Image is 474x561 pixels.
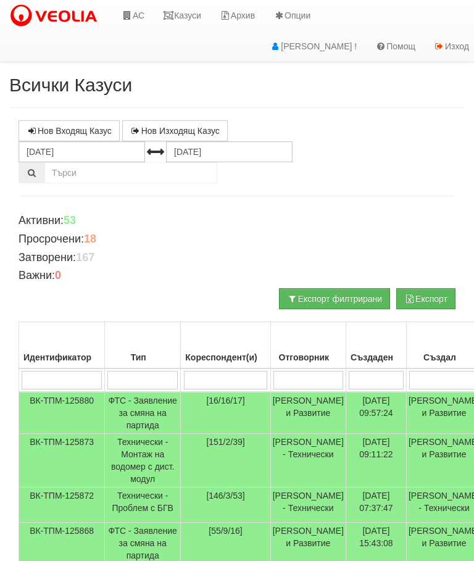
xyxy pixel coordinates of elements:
[346,392,406,434] td: [DATE] 09:57:24
[44,162,217,183] input: Търсене по Идентификатор, Бл/Вх/Ап, Тип, Описание, Моб. Номер, Имейл, Файл, Коментар,
[84,233,96,245] b: 18
[122,120,228,141] a: Нов Изходящ Казус
[348,349,404,366] div: Създаден
[270,488,346,523] td: [PERSON_NAME] - Технически
[346,434,406,488] td: [DATE] 09:11:22
[270,434,346,488] td: [PERSON_NAME] - Технически
[181,322,270,369] th: Кореспондент(и): No sort applied, activate to apply an ascending sort
[55,269,61,281] b: 0
[206,437,244,447] span: [151/2/39]
[105,434,181,488] td: Технически - Монтаж на водомер с дист. модул
[209,526,243,536] span: [55/9/16]
[19,233,455,246] h4: Просрочени:
[21,349,102,366] div: Идентификатор
[19,120,120,141] a: Нов Входящ Казус
[19,392,105,434] td: ВК-ТПМ-125880
[19,215,455,227] h4: Активни:
[206,491,244,501] span: [146/3/53]
[9,75,465,95] h2: Всички Казуси
[19,434,105,488] td: ВК-ТПМ-125873
[346,322,406,369] th: Създаден: No sort applied, activate to apply an ascending sort
[76,251,94,264] b: 167
[270,392,346,434] td: [PERSON_NAME] и Развитие
[183,349,268,366] div: Кореспондент(и)
[366,31,425,62] a: Помощ
[107,349,178,366] div: Тип
[64,214,76,226] b: 53
[260,31,366,62] a: [PERSON_NAME] !
[105,488,181,523] td: Технически - Проблем с БГВ
[396,288,455,309] button: Експорт
[270,322,346,369] th: Отговорник: No sort applied, activate to apply an ascending sort
[105,392,181,434] td: ФТС - Заявление за смяна на партида
[279,288,390,309] button: Експорт филтрирани
[19,488,105,523] td: ВК-ТПМ-125872
[19,270,455,282] h4: Важни:
[273,349,344,366] div: Отговорник
[105,322,181,369] th: Тип: No sort applied, activate to apply an ascending sort
[19,252,455,264] h4: Затворени:
[206,396,244,405] span: [16/16/17]
[19,322,105,369] th: Идентификатор: No sort applied, activate to apply an ascending sort
[9,3,103,29] img: VeoliaLogo.png
[346,488,406,523] td: [DATE] 07:37:47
